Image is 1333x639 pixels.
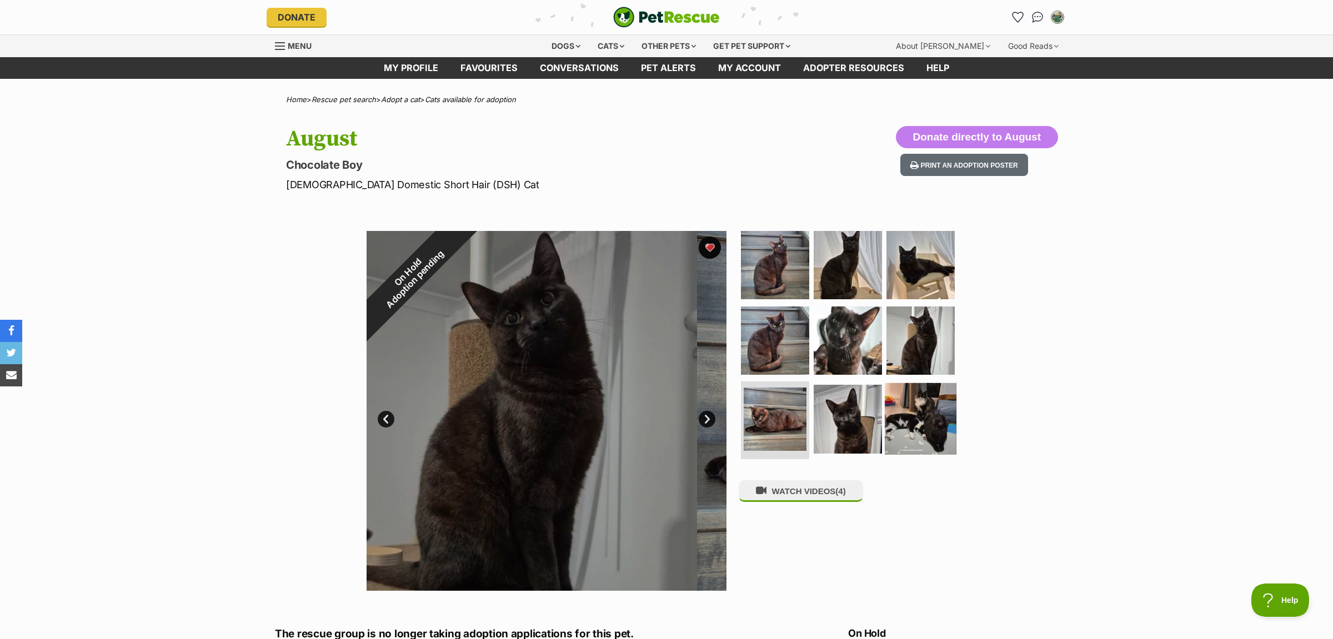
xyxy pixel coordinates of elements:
img: Photo of August [814,231,882,299]
a: conversations [529,57,630,79]
div: On Hold [338,202,485,350]
div: Good Reads [1000,35,1066,57]
a: My profile [373,57,449,79]
button: Donate directly to August [896,126,1058,148]
a: Cats available for adoption [425,95,516,104]
img: Photo of August [886,306,955,375]
a: Adopter resources [792,57,915,79]
p: [DEMOGRAPHIC_DATA] Domestic Short Hair (DSH) Cat [286,177,756,192]
div: Cats [590,35,632,57]
a: Donate [267,8,327,27]
a: Rescue pet search [312,95,376,104]
img: Photo of August [741,306,809,375]
img: Photo of August [814,306,882,375]
button: WATCH VIDEOS(4) [739,480,863,502]
div: Get pet support [705,35,798,57]
a: Help [915,57,960,79]
div: About [PERSON_NAME] [888,35,998,57]
a: PetRescue [613,7,720,28]
a: My account [707,57,792,79]
span: (4) [835,486,845,496]
button: Print an adoption poster [900,154,1028,177]
img: logo-cat-932fe2b9b8326f06289b0f2fb663e598f794de774fb13d1741a6617ecf9a85b4.svg [613,7,720,28]
img: Lauren Bordonaro profile pic [1052,12,1063,23]
ul: Account quick links [1009,8,1066,26]
img: Photo of August [814,385,882,453]
a: Home [286,95,307,104]
img: Photo of August [885,383,956,455]
span: Menu [288,41,312,51]
a: Menu [275,35,319,55]
img: Photo of August [741,231,809,299]
h1: August [286,126,756,152]
a: Pet alerts [630,57,707,79]
div: > > > [258,95,1075,104]
div: Other pets [634,35,704,57]
iframe: Help Scout Beacon - Open [1251,583,1311,617]
a: Favourites [449,57,529,79]
span: Adoption pending [380,244,451,315]
button: favourite [699,237,721,259]
img: chat-41dd97257d64d25036548639549fe6c8038ab92f7586957e7f3b1b290dea8141.svg [1032,12,1044,23]
p: Chocolate Boy [286,157,756,173]
img: Photo of August [886,231,955,299]
a: Next [699,411,715,427]
div: Dogs [544,35,588,57]
a: Prev [378,411,394,427]
a: Conversations [1029,8,1046,26]
button: My account [1049,8,1066,26]
a: Adopt a cat [381,95,420,104]
a: Favourites [1009,8,1026,26]
img: Photo of August [744,388,806,450]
